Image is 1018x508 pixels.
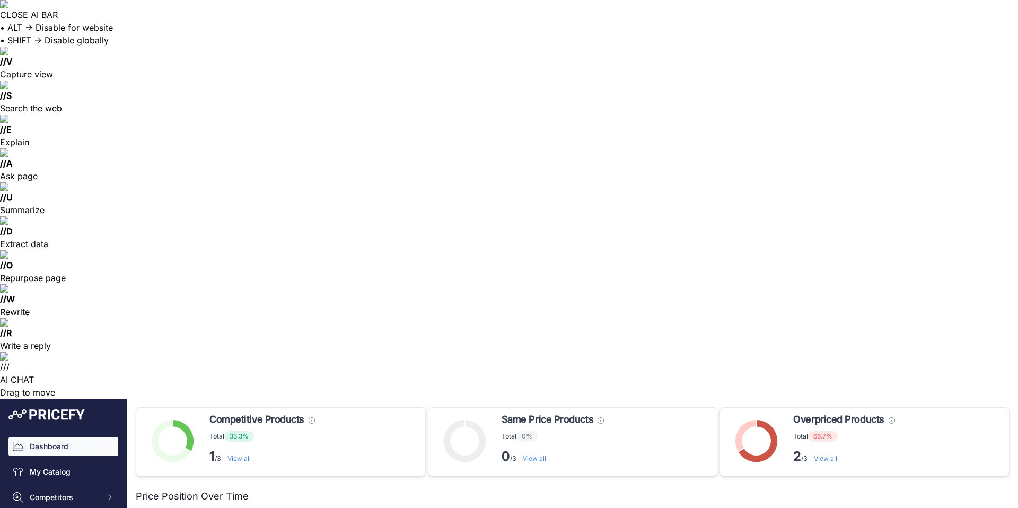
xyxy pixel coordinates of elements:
h2: Price Position Over Time [136,489,249,504]
span: Same Price Products [502,412,593,427]
button: Competitors [8,488,118,507]
p: Total [209,431,315,442]
span: 0% [516,431,538,442]
strong: 1 [209,449,215,464]
img: Pricefy Logo [8,409,85,420]
a: My Catalog [8,462,118,481]
a: View all [523,454,546,462]
span: Competitive Products [209,412,304,427]
a: Dashboard [8,437,118,456]
span: Competitors [30,492,99,503]
a: View all [227,454,251,462]
p: /3 [209,448,315,465]
strong: 2 [793,449,801,464]
span: Overpriced Products [793,412,884,427]
p: Total [502,431,604,442]
p: /3 [502,448,604,465]
a: View all [814,454,837,462]
p: Total [793,431,894,442]
span: 33.3% [224,431,254,442]
p: /3 [793,448,894,465]
span: 66.7% [808,431,838,442]
strong: 0 [502,449,510,464]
